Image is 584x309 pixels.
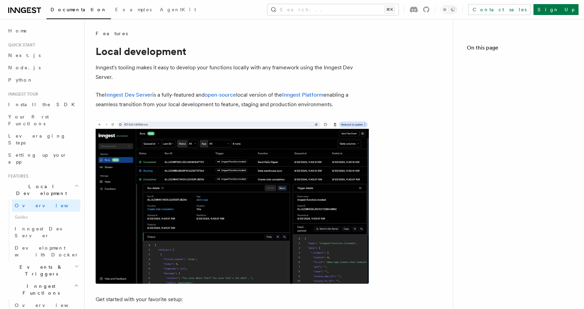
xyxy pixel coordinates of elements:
p: Inngest's tooling makes it easy to develop your functions locally with any framework using the In... [96,63,369,82]
button: Events & Triggers [5,261,80,280]
a: Inngest Dev Server [105,92,152,98]
img: The Inngest Dev Server on the Functions page [96,120,369,284]
span: Features [5,173,28,179]
span: Examples [115,7,152,12]
a: Local development [467,55,570,67]
span: Inngest Dev Server [15,226,73,238]
a: Python [5,74,80,86]
a: Home [5,25,80,37]
span: Your first Functions [8,114,49,126]
span: Home [8,27,27,34]
kbd: ⌘K [385,6,394,13]
a: Development Flow with Inngest [471,67,570,86]
p: The is a fully-featured and local version of the enabling a seamless transition from your local d... [96,90,369,109]
span: Node.js [8,65,41,70]
a: Development with Docker [12,242,80,261]
span: Features [96,30,128,37]
a: Leveraging Steps [5,130,80,149]
button: Inngest Functions [5,280,80,299]
span: Leveraging Steps [8,133,66,145]
a: Node.js [5,61,80,74]
h1: Local development [96,45,369,57]
a: Sign Up [533,4,579,15]
a: Contact sales [468,4,531,15]
a: Inngest Platform [282,92,323,98]
span: Development Flow with Inngest [474,70,570,83]
span: Local development [470,57,549,64]
a: open-source [205,92,236,98]
span: Documentation [51,7,107,12]
span: Local Development [5,183,74,197]
span: Inngest Functions [5,283,74,296]
span: FAQs [474,101,498,108]
a: AgentKit [156,2,200,18]
a: Setting up your app [5,149,80,168]
span: Overview [15,303,85,308]
button: Local Development [5,180,80,199]
a: Your first Functions [5,111,80,130]
span: Next.js [8,53,41,58]
button: Toggle dark mode [441,5,457,14]
h4: On this page [467,44,570,55]
span: Development with Docker [15,245,79,257]
span: Python [8,77,33,83]
span: Overview [15,203,85,208]
a: FAQs [471,98,570,111]
span: Install the SDK [8,102,79,107]
span: Setting up your app [8,152,67,165]
a: Overview [12,199,80,212]
a: Install the SDK [5,98,80,111]
a: Next.js [5,49,80,61]
span: CLI and SDKs [474,89,548,96]
button: Search...⌘K [267,4,399,15]
span: Events & Triggers [5,264,74,277]
span: AgentKit [160,7,196,12]
p: Get started with your favorite setup: [96,295,369,304]
span: Quick start [5,42,35,48]
span: Inngest tour [5,92,38,97]
a: CLI and SDKs [471,86,570,98]
a: Inngest Dev Server [12,223,80,242]
span: Guides [12,212,80,223]
a: Examples [111,2,156,18]
div: Local Development [5,199,80,261]
a: Documentation [46,2,111,19]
